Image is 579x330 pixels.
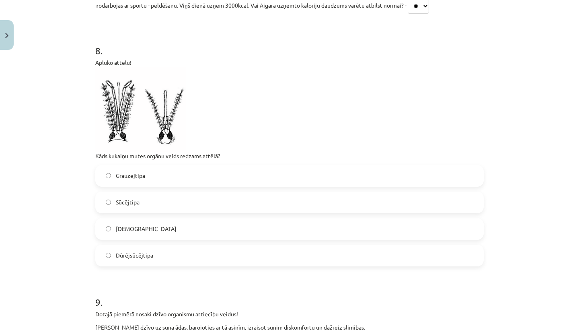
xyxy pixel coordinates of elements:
[106,226,111,231] input: [DEMOGRAPHIC_DATA]
[106,173,111,178] input: Grauzējtipa
[95,31,484,56] h1: 8 .
[116,225,177,233] span: [DEMOGRAPHIC_DATA]
[95,310,484,318] p: Dotajā piemērā nosaki dzīvo organismu attiecību veidus!
[116,171,145,180] span: Grauzējtipa
[116,198,140,206] span: Sūcējtipa
[5,33,8,38] img: icon-close-lesson-0947bae3869378f0d4975bcd49f059093ad1ed9edebbc8119c70593378902aed.svg
[95,283,484,307] h1: 9 .
[106,200,111,205] input: Sūcējtipa
[106,253,111,258] input: Dūrējsūcējtipa
[116,251,153,260] span: Dūrējsūcējtipa
[95,58,484,160] p: Aplūko attēlu! Kāds kukaiņu mutes orgānu veids redzams attēlā?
